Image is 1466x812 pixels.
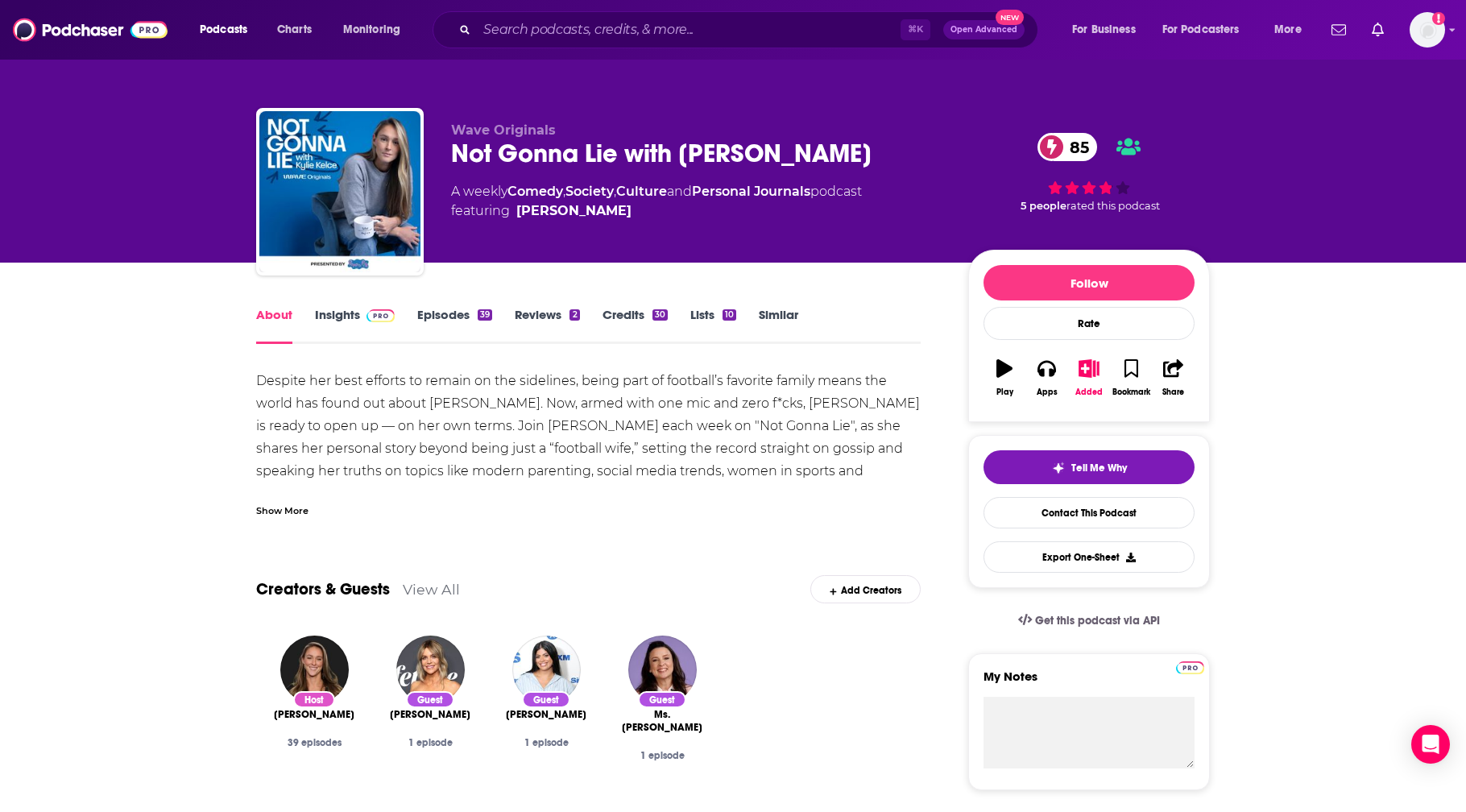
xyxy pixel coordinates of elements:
[1110,349,1152,407] button: Bookmark
[516,201,632,221] a: Kylie Kelce
[638,691,686,708] div: Guest
[451,182,862,221] div: A weekly podcast
[277,19,312,41] span: Charts
[269,737,359,748] div: 39 episodes
[968,122,1210,222] div: 85 5 peoplerated this podcast
[507,184,563,199] a: Comedy
[1021,200,1066,212] span: 5 people
[984,349,1025,407] button: Play
[565,184,614,199] a: Society
[1162,19,1240,41] span: For Podcasters
[403,581,460,598] a: View All
[1054,133,1097,161] span: 85
[293,691,335,708] div: Host
[1052,462,1065,474] img: tell me why sparkle
[1410,12,1445,48] button: Show profile menu
[366,309,395,322] img: Podchaser Pro
[950,26,1017,34] span: Open Advanced
[984,541,1195,573] button: Export One-Sheet
[1153,349,1195,407] button: Share
[1066,200,1160,212] span: rated this podcast
[522,691,570,708] div: Guest
[943,20,1025,39] button: Open AdvancedNew
[406,691,454,708] div: Guest
[996,387,1013,397] div: Play
[1410,12,1445,48] span: Logged in as rowan.sullivan
[506,708,586,721] a: Drew Afualo
[810,575,921,603] div: Add Creators
[1005,601,1173,640] a: Get this podcast via API
[1072,19,1136,41] span: For Business
[343,19,400,41] span: Monitoring
[259,111,420,272] img: Not Gonna Lie with Kylie Kelce
[1263,17,1322,43] button: open menu
[1325,16,1352,43] a: Show notifications dropdown
[1061,17,1156,43] button: open menu
[200,19,247,41] span: Podcasts
[1410,12,1445,48] img: User Profile
[1176,659,1204,674] a: Pro website
[1112,387,1150,397] div: Bookmark
[1365,16,1390,43] a: Show notifications dropdown
[1411,725,1450,764] div: Open Intercom Messenger
[723,309,736,321] div: 10
[614,184,616,199] span: ,
[984,669,1195,697] label: My Notes
[1152,17,1263,43] button: open menu
[690,307,736,344] a: Lists10
[996,10,1025,25] span: New
[280,636,349,704] img: Kylie Kelce
[984,307,1195,340] div: Rate
[512,636,581,704] img: Drew Afualo
[390,708,470,721] a: Kaitlin Olson
[274,708,354,721] a: Kylie Kelce
[13,14,168,45] img: Podchaser - Follow, Share and Rate Podcasts
[1037,387,1058,397] div: Apps
[1071,462,1127,474] span: Tell Me Why
[1075,387,1103,397] div: Added
[616,184,667,199] a: Culture
[1037,133,1097,161] a: 85
[984,450,1195,484] button: tell me why sparkleTell Me Why
[417,307,492,344] a: Episodes39
[628,636,697,704] img: Ms. Rachel
[188,17,268,43] button: open menu
[256,579,390,599] a: Creators & Guests
[448,11,1054,48] div: Search podcasts, credits, & more...
[984,497,1195,528] a: Contact This Podcast
[603,307,668,344] a: Credits30
[617,708,707,734] a: Ms. Rachel
[984,265,1195,300] button: Follow
[315,307,395,344] a: InsightsPodchaser Pro
[667,184,692,199] span: and
[451,122,556,138] span: Wave Originals
[256,370,921,595] div: Despite her best efforts to remain on the sidelines, being part of football’s favorite family mea...
[563,184,565,199] span: ,
[652,309,668,321] div: 30
[901,19,930,40] span: ⌘ K
[515,307,579,344] a: Reviews2
[478,309,492,321] div: 39
[1068,349,1110,407] button: Added
[256,307,292,344] a: About
[1176,661,1204,674] img: Podchaser Pro
[385,737,475,748] div: 1 episode
[501,737,591,748] div: 1 episode
[1035,614,1160,628] span: Get this podcast via API
[332,17,421,43] button: open menu
[617,708,707,734] span: Ms. [PERSON_NAME]
[617,750,707,761] div: 1 episode
[506,708,586,721] span: [PERSON_NAME]
[274,708,354,721] span: [PERSON_NAME]
[569,309,579,321] div: 2
[477,17,901,43] input: Search podcasts, credits, & more...
[451,201,862,221] span: featuring
[1162,387,1184,397] div: Share
[396,636,465,704] img: Kaitlin Olson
